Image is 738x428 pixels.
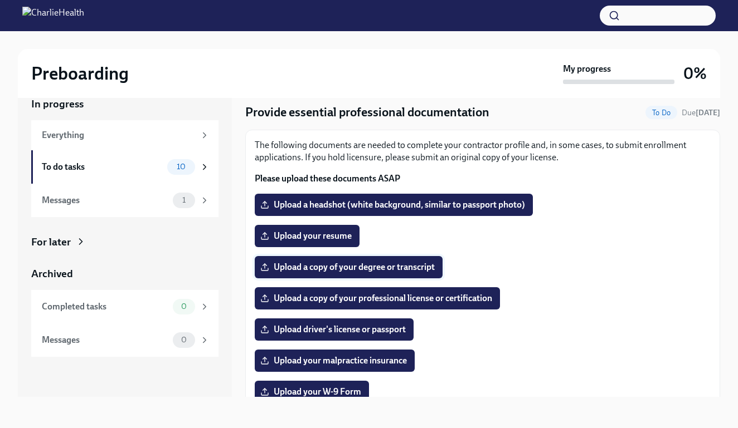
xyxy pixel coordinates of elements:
[170,163,192,171] span: 10
[255,173,400,184] strong: Please upload these documents ASAP
[255,350,415,372] label: Upload your malpractice insurance
[645,109,677,117] span: To Do
[31,323,219,357] a: Messages0
[263,199,525,210] span: Upload a headshot (white background, similar to passport photo)
[31,235,71,249] div: For later
[563,63,611,75] strong: My progress
[31,97,219,111] a: In progress
[42,334,168,346] div: Messages
[174,302,193,311] span: 0
[263,386,361,397] span: Upload your W-9 Form
[174,336,193,344] span: 0
[42,194,168,206] div: Messages
[31,290,219,323] a: Completed tasks0
[22,7,84,24] img: CharlieHealth
[255,381,369,403] label: Upload your W-9 Form
[31,184,219,217] a: Messages1
[263,230,352,242] span: Upload your resume
[31,267,219,281] a: Archived
[255,318,414,341] label: Upload driver's license or passport
[263,355,407,366] span: Upload your malpractice insurance
[42,161,163,173] div: To do tasks
[255,256,443,278] label: Upload a copy of your degree or transcript
[42,129,195,141] div: Everything
[696,108,720,117] strong: [DATE]
[263,293,492,304] span: Upload a copy of your professional license or certification
[682,107,720,118] span: October 6th, 2025 06:00
[31,62,129,85] h2: Preboarding
[255,287,500,309] label: Upload a copy of your professional license or certification
[682,108,720,117] span: Due
[176,196,192,204] span: 1
[255,194,533,216] label: Upload a headshot (white background, similar to passport photo)
[263,262,435,273] span: Upload a copy of your degree or transcript
[31,235,219,249] a: For later
[245,104,489,121] h4: Provide essential professional documentation
[42,301,168,313] div: Completed tasks
[31,150,219,184] a: To do tasks10
[683,63,707,83] h3: 0%
[31,120,219,150] a: Everything
[263,324,406,335] span: Upload driver's license or passport
[255,225,360,247] label: Upload your resume
[255,139,711,164] p: The following documents are needed to complete your contractor profile and, in some cases, to sub...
